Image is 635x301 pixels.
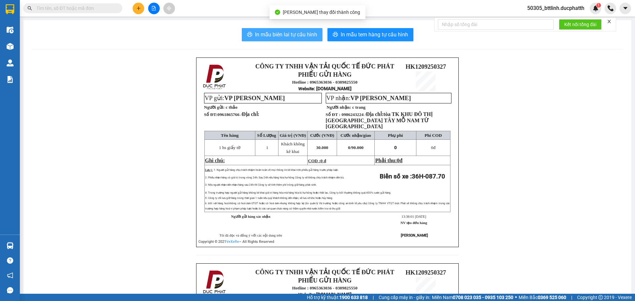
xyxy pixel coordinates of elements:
[6,4,14,14] img: logo-vxr
[453,295,513,300] strong: 0708 023 035 - 0935 103 250
[401,221,427,225] strong: NV tạo đơn hàng
[214,169,339,171] span: 1: Người gửi hàng chịu trách nhiệm hoàn toàn về mọi thông tin kê khai trên phiếu gửi hàng trước p...
[242,111,259,117] span: Địa chỉ:
[564,21,596,28] span: Kết nối tổng đài
[292,285,358,290] strong: Hotline : 0965363036 - 0389825550
[307,294,368,301] span: Hỗ trợ kỹ thuật:
[217,112,259,117] span: 0961865766 /
[310,133,334,138] span: Cước (VNĐ)
[405,63,446,70] span: HK1209250327
[163,3,175,14] button: aim
[519,294,566,301] span: Miền Bắc
[226,240,239,244] a: VeXeRe
[394,145,397,150] span: 0
[341,30,408,39] span: In mẫu tem hàng tự cấu hình
[242,28,322,41] button: printerIn mẫu biên lai tự cấu hình
[298,86,314,91] span: Website
[515,296,517,299] span: ⚪️
[298,292,352,297] strong: : [DOMAIN_NAME]
[283,10,360,15] span: [PERSON_NAME] thay đổi thành công
[231,215,271,218] strong: Người gửi hàng xác nhận
[219,145,240,150] span: 1 hs giấy tờ
[255,63,394,70] strong: CÔNG TY TNHH VẬN TẢI QUỐC TẾ ĐỨC PHÁT
[167,6,171,11] span: aim
[316,145,328,150] span: 30.000
[380,173,445,180] strong: Biển số xe :
[7,257,13,264] span: question-circle
[559,19,602,30] button: Kết nối tổng đài
[402,215,426,218] span: 13:38:01 [DATE]
[348,145,363,150] span: 0/
[266,145,268,150] span: 1
[326,111,433,129] span: tòa TK KHU ĐÔ THỊ [GEOGRAPHIC_DATA] TÂY MỖ NAM TỪ [GEOGRAPHIC_DATA]
[136,6,141,11] span: plus
[425,133,442,138] span: Phí COD
[281,141,305,154] span: Khách không kê khai
[7,43,14,50] img: warehouse-icon
[352,145,364,150] span: 90.000
[622,5,628,11] span: caret-down
[7,59,14,66] img: warehouse-icon
[205,197,333,200] span: 5: Công ty chỉ lưu giữ hàng trong thời gian 1 tuần nếu quý khách không đến nhận, sẽ lưu về kho ho...
[619,3,631,14] button: caret-down
[292,80,358,85] strong: Hotline : 0965363036 - 0389825550
[607,19,612,24] span: close
[351,94,411,101] span: VP [PERSON_NAME]
[7,272,13,279] span: notification
[27,6,32,11] span: search
[432,294,513,301] span: Miền Nam
[401,233,428,238] strong: [PERSON_NAME]
[247,32,252,38] span: printer
[326,112,341,117] strong: Số ĐT :
[280,133,306,138] span: Giá trị (VNĐ)
[275,10,280,15] span: check-circle
[352,105,365,110] span: c trang
[201,63,229,91] img: logo
[7,287,13,293] span: message
[327,105,351,110] strong: Người nhận:
[333,32,338,38] span: printer
[7,26,14,33] img: warehouse-icon
[379,294,430,301] span: Cung cấp máy in - giấy in:
[438,19,554,30] input: Nhập số tổng đài
[133,3,144,14] button: plus
[221,133,239,138] span: Tên hàng
[298,292,314,297] span: Website
[198,240,274,244] span: Copyright © 2021 – All Rights Reserved
[593,5,599,11] img: icon-new-feature
[608,5,614,11] img: phone-icon
[400,158,402,163] span: đ
[388,133,403,138] span: Phụ phí
[7,76,14,83] img: solution-icon
[148,3,160,14] button: file-add
[412,173,445,180] span: 36H-087.70
[298,71,352,78] strong: PHIẾU GỬI HÀNG
[571,294,572,301] span: |
[405,269,446,276] span: HK1209250327
[298,86,352,91] strong: : [DOMAIN_NAME]
[204,105,225,110] strong: Người gửi:
[538,295,566,300] strong: 0369 525 060
[431,145,433,150] span: 0
[205,94,285,101] span: VP gửi:
[151,6,156,11] span: file-add
[597,3,600,8] span: 1
[298,277,352,284] strong: PHIẾU GỬI HÀNG
[326,111,433,129] span: Địa chỉ:
[7,242,14,249] img: warehouse-icon
[373,294,374,301] span: |
[340,133,371,138] span: Cước nhận/giao
[205,202,450,210] span: 6: Đối với hàng hoá không có hoá đơn GTGT hoặc có hoá đơn nhưng không hợp lệ (do quản lý thị trườ...
[320,158,326,163] span: 0 đ
[522,4,590,12] span: 50305_bttlinh.ducphatth
[375,158,402,163] span: Phải thu:
[339,295,368,300] strong: 1900 633 818
[204,112,259,117] strong: Số ĐT:
[308,158,326,163] span: COD :
[226,105,237,110] span: c thảo
[201,269,229,297] img: logo
[598,295,603,300] span: copyright
[205,176,344,179] span: 2: Phiếu nhận hàng có giá trị trong vòng 24h. Sau 24h nếu hàng hóa hư hỏng Công ty sẽ không chịu ...
[326,112,433,129] span: 0986243224 /
[596,3,601,8] sup: 1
